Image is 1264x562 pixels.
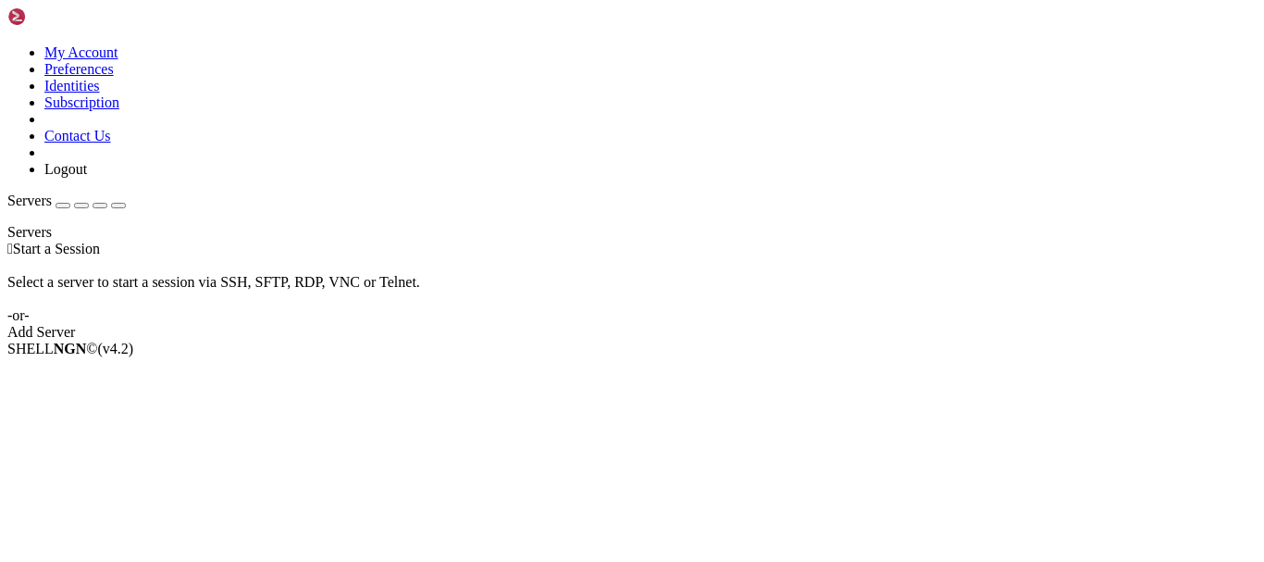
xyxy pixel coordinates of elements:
[7,341,133,356] span: SHELL ©
[44,128,111,144] a: Contact Us
[13,241,100,256] span: Start a Session
[44,161,87,177] a: Logout
[7,224,1257,241] div: Servers
[44,78,100,94] a: Identities
[7,324,1257,341] div: Add Server
[44,61,114,77] a: Preferences
[7,193,52,208] span: Servers
[98,341,134,356] span: 4.2.0
[44,44,118,60] a: My Account
[7,193,126,208] a: Servers
[7,241,13,256] span: 
[7,257,1257,324] div: Select a server to start a session via SSH, SFTP, RDP, VNC or Telnet. -or-
[7,7,114,26] img: Shellngn
[44,94,119,110] a: Subscription
[54,341,87,356] b: NGN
